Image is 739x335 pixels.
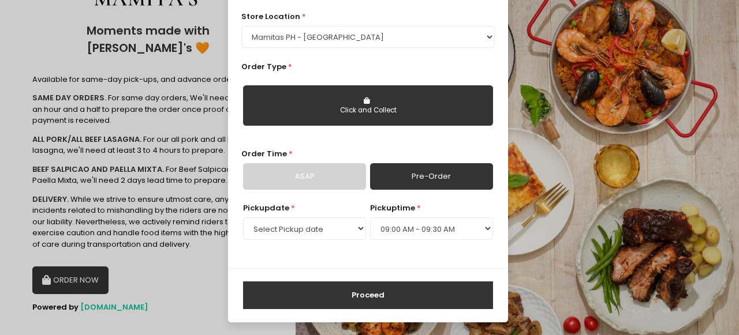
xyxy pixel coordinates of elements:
a: ASAP [243,163,366,190]
span: Order Time [241,148,287,159]
button: Click and Collect [243,85,493,126]
div: Click and Collect [251,106,485,116]
span: Order Type [241,61,286,72]
span: store location [241,11,300,22]
span: Pickup date [243,202,289,213]
a: Pre-Order [370,163,493,190]
span: pickup time [370,202,415,213]
button: Proceed [243,281,493,309]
